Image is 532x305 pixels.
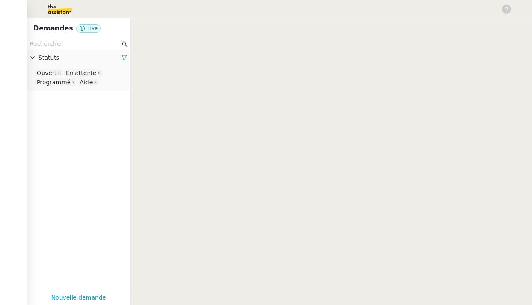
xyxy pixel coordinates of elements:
[30,39,120,49] input: Rechercher
[37,69,57,77] div: Ouvert
[35,78,77,86] nz-select-item: Programmé
[38,53,121,63] span: Statuts
[27,50,130,66] div: Statuts
[88,25,98,31] span: Live
[64,69,103,77] nz-select-item: En attente
[35,69,63,77] nz-select-item: Ouvert
[37,78,70,86] div: Programmé
[51,293,106,302] a: Nouvelle demande
[78,78,99,86] nz-select-item: Aide
[33,23,73,34] nz-page-header-title: Demandes
[80,78,93,86] div: Aide
[66,69,96,77] div: En attente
